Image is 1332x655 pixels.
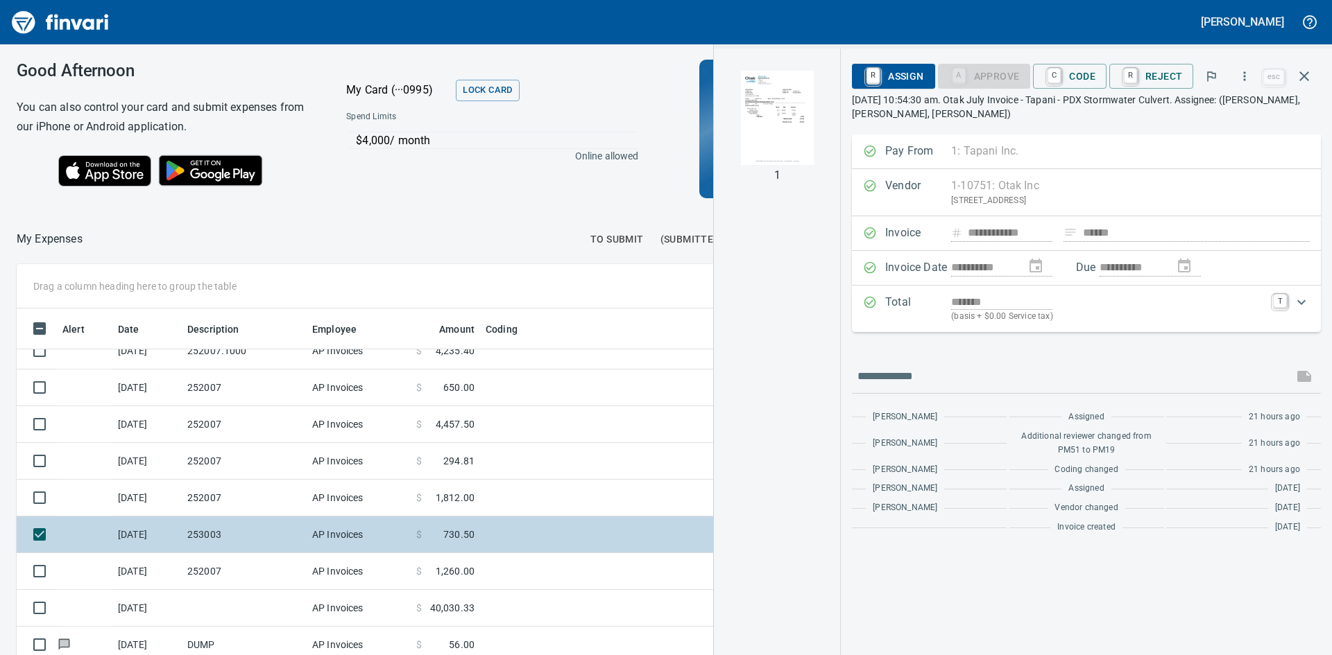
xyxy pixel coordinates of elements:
span: 1,812.00 [436,491,475,505]
td: 252007 [182,443,307,480]
p: 1 [774,167,780,184]
td: [DATE] [112,333,182,369]
span: $ [416,344,422,358]
p: My Expenses [17,231,83,247]
span: $ [416,638,422,652]
a: esc [1263,69,1284,85]
td: 252007 [182,480,307,516]
span: 4,235.40 [436,344,475,358]
span: 294.81 [443,454,475,468]
a: R [866,68,880,83]
span: Description [187,321,257,338]
img: Page 1 [730,71,824,165]
span: 650.00 [443,381,475,394]
a: Finvari [8,6,112,39]
span: Additional reviewer changed from PM51 to PM19 [1016,430,1157,457]
span: Employee [312,321,375,338]
td: [DATE] [112,443,182,480]
p: [DATE] 10:54:30 am. Otak July Invoice - Tapani - PDX Stormwater Culvert. Assignee: ([PERSON_NAME]... [852,93,1321,121]
span: 4,457.50 [436,417,475,431]
h5: [PERSON_NAME] [1201,15,1284,29]
span: Amount [439,321,475,338]
button: Flag [1196,61,1227,91]
p: Drag a column heading here to group the table [33,279,237,293]
td: 252007.1000 [182,333,307,369]
span: Reject [1120,64,1182,88]
span: [DATE] [1275,521,1300,534]
td: [DATE] [112,553,182,590]
a: T [1273,294,1287,308]
span: $ [416,381,422,394]
h6: You can also control your card and submit expenses from our iPhone or Android application. [17,98,311,137]
span: 1,260.00 [436,564,475,578]
span: Close invoice [1260,60,1321,93]
span: Description [187,321,239,338]
span: $ [416,564,422,578]
span: [PERSON_NAME] [873,501,937,515]
div: Coding Required [938,69,1031,81]
a: R [1124,68,1137,83]
span: $ [416,491,422,505]
td: AP Invoices [307,333,411,369]
td: AP Invoices [307,443,411,480]
button: RAssign [852,64,934,89]
span: Assign [863,64,923,88]
button: [PERSON_NAME] [1197,11,1288,33]
td: AP Invoices [307,553,411,590]
td: AP Invoices [307,369,411,406]
span: [PERSON_NAME] [873,482,937,496]
img: Download on the App Store [58,155,151,186]
span: [DATE] [1275,482,1300,496]
td: AP Invoices [307,516,411,553]
p: $4,000 / month [356,132,637,149]
td: AP Invoices [307,480,411,516]
td: AP Invoices [307,590,411,627]
span: Amount [421,321,475,338]
td: [DATE] [112,406,182,443]
span: (Submitted) [660,231,724,248]
span: Assigned [1068,482,1104,496]
span: [DATE] [1275,501,1300,515]
td: [DATE] [112,480,182,516]
span: $ [416,454,422,468]
div: Expand [852,286,1321,332]
span: Assigned [1068,410,1104,424]
span: 21 hours ago [1249,410,1300,424]
span: Lock Card [463,82,512,98]
span: Has messages [57,640,71,649]
button: CCode [1033,64,1107,89]
span: [PERSON_NAME] [873,463,937,477]
span: [PERSON_NAME] [873,410,937,424]
span: 21 hours ago [1249,437,1300,451]
td: 252007 [182,406,307,443]
td: [DATE] [112,516,182,553]
p: My Card (···0995) [346,82,450,98]
img: Get it on Google Play [151,148,271,193]
td: 253003 [182,516,307,553]
span: $ [416,417,422,431]
span: Code [1044,64,1095,88]
span: This records your message into the invoice and notifies anyone mentioned [1288,360,1321,393]
span: 21 hours ago [1249,463,1300,477]
span: 40,030.33 [430,601,475,615]
td: [DATE] [112,369,182,406]
span: Vendor changed [1054,501,1118,515]
span: 56.00 [449,638,475,652]
span: Date [118,321,139,338]
span: $ [416,527,422,541]
span: To Submit [590,231,644,248]
h3: Good Afternoon [17,61,311,80]
span: Invoice created [1057,521,1116,534]
span: Alert [62,321,85,338]
button: Lock Card [456,80,519,101]
button: RReject [1109,64,1193,89]
span: Alert [62,321,103,338]
button: More [1229,61,1260,91]
span: Spend Limits [346,110,516,124]
td: 252007 [182,553,307,590]
span: Date [118,321,157,338]
p: Total [885,294,951,324]
span: Employee [312,321,357,338]
p: Online allowed [335,149,638,163]
span: 730.50 [443,527,475,541]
